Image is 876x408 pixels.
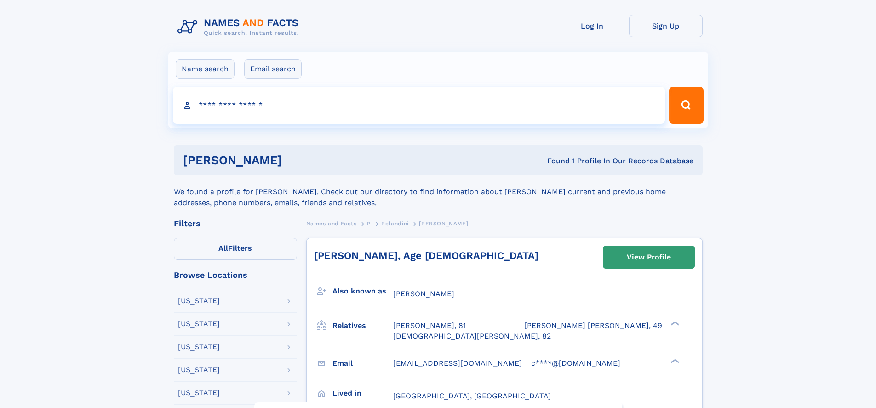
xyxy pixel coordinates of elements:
[174,271,297,279] div: Browse Locations
[393,359,522,368] span: [EMAIL_ADDRESS][DOMAIN_NAME]
[393,391,551,400] span: [GEOGRAPHIC_DATA], [GEOGRAPHIC_DATA]
[555,15,629,37] a: Log In
[244,59,302,79] label: Email search
[178,343,220,351] div: [US_STATE]
[176,59,235,79] label: Name search
[174,219,297,228] div: Filters
[381,218,408,229] a: Pelandini
[393,321,466,331] a: [PERSON_NAME], 81
[414,156,693,166] div: Found 1 Profile In Our Records Database
[173,87,665,124] input: search input
[367,220,371,227] span: P
[669,358,680,364] div: ❯
[174,175,703,208] div: We found a profile for [PERSON_NAME]. Check out our directory to find information about [PERSON_N...
[367,218,371,229] a: P
[393,331,551,341] a: [DEMOGRAPHIC_DATA][PERSON_NAME], 82
[603,246,694,268] a: View Profile
[419,220,468,227] span: [PERSON_NAME]
[393,289,454,298] span: [PERSON_NAME]
[627,247,671,268] div: View Profile
[669,321,680,327] div: ❯
[332,283,393,299] h3: Also known as
[174,15,306,40] img: Logo Names and Facts
[332,385,393,401] h3: Lived in
[629,15,703,37] a: Sign Up
[306,218,357,229] a: Names and Facts
[381,220,408,227] span: Pelandini
[332,356,393,371] h3: Email
[218,244,228,253] span: All
[183,155,415,166] h1: [PERSON_NAME]
[178,389,220,397] div: [US_STATE]
[178,320,220,328] div: [US_STATE]
[174,238,297,260] label: Filters
[524,321,662,331] a: [PERSON_NAME] [PERSON_NAME], 49
[178,366,220,374] div: [US_STATE]
[314,250,538,261] a: [PERSON_NAME], Age [DEMOGRAPHIC_DATA]
[178,297,220,305] div: [US_STATE]
[669,87,703,124] button: Search Button
[332,318,393,333] h3: Relatives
